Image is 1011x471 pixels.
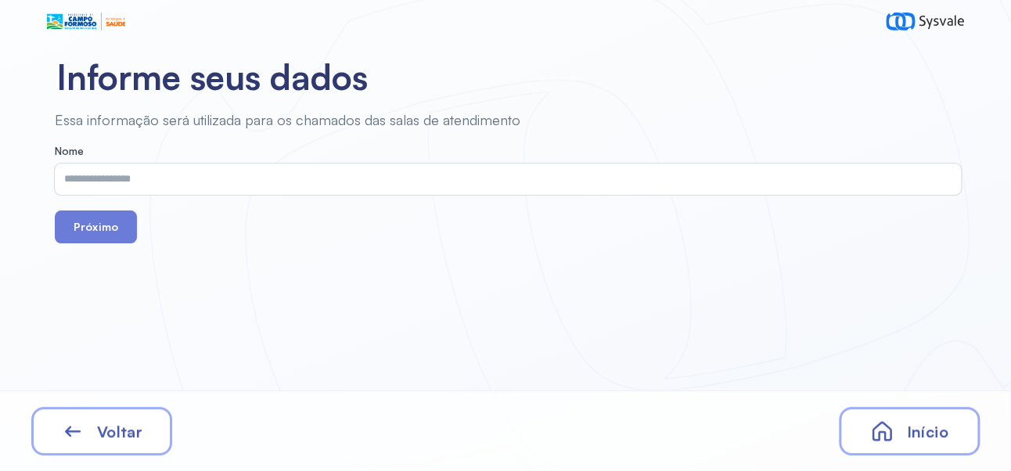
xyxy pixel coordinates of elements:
img: Logotipo do estabelecimento [47,13,125,31]
span: Nome [55,144,84,157]
span: Voltar [97,422,142,441]
span: Início [906,422,948,441]
h2: Informe seus dados [56,56,955,99]
button: Próximo [55,210,137,243]
img: logo-sysvale.svg [886,13,964,31]
div: Essa informação será utilizada para os chamados das salas de atendimento [55,111,1008,129]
